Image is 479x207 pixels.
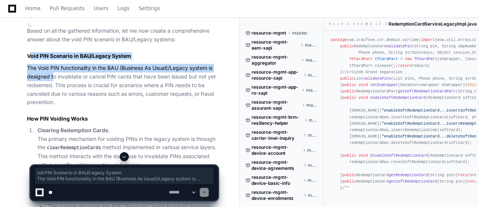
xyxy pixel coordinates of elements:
h3: How PIN Voiding Works [27,115,218,122]
span: //cr11245 brand separation [342,70,402,74]
span: (DataSourceWrapper dsWrapper) [398,83,465,87]
span: master [308,132,318,138]
span: Users [94,6,108,11]
span: Settings [139,6,160,11]
span: tracfone [367,21,368,27]
span: master [308,72,318,78]
span: enableSoftRedemptionCard [370,95,426,100]
span: master [307,147,318,153]
span: tfCardPart [375,57,398,61]
span: public [342,83,356,87]
span: master [306,87,318,93]
span: public [342,89,356,94]
span: return [398,63,412,68]
span: getSoftRedemptionCardPart [398,89,456,94]
span: tracfone [329,21,330,27]
span: resource-mgmt-app-ro-xapi [252,84,300,96]
span: Logs [117,6,130,11]
span: master [306,102,318,108]
code: clearRedemptionCards [45,145,102,151]
span: resource-mgmt-aem-xapi [252,39,299,51]
span: validatePins [363,76,391,81]
span: import [421,38,435,42]
span: resource-mgmt-brm-resiliency-helper [252,114,303,126]
span: master [306,57,318,63]
span: validatePin [386,44,412,48]
span: public [340,76,354,81]
span: = [400,57,402,61]
span: master [292,30,307,36]
span: oid PIN Scenario in BAU/Legacy System The Void PIN functionality in the BAU (Business As Usual)/L... [37,170,211,182]
span: TFCardPart [414,57,437,61]
span: resource-mgmt-assurant-xapi [252,99,300,111]
span: RedemptionCardServiceLegacyImpl.java [389,21,477,27]
span: package [331,38,347,42]
strong: Clearing Redemption Cards [38,127,108,133]
p: The Void PIN functionality in the BAU (Business As Usual)/Legacy system is designed to invalidate... [27,64,218,107]
p: Based on all the gathered information, let me now create a comprehensive answer about the void PI... [27,27,218,44]
span: resource-mgmt-device-account [252,144,301,156]
span: public [342,95,356,100]
p: : The primary mechanism for voiding PINs in the legacy system is through the method implemented i... [38,126,218,169]
span: TFCardPart [349,57,373,61]
span: void [358,95,368,100]
span: new [405,57,412,61]
span: master [309,117,318,123]
span: resource-mgmt-aggregator [252,54,300,66]
span: setDsWrapper [370,83,398,87]
span: resource-mgmt-app-resource-xapi [252,69,302,81]
span: resource-mgmt-carrier-imei-inquiry [252,129,302,141]
span: Home [25,6,41,11]
span: this [467,83,477,87]
h2: Void PIN Scenario in BAU/Legacy System [27,52,218,60]
span: master [305,42,318,48]
span: void [358,83,368,87]
span: resource-mgmt [252,30,286,36]
span: Pull Requests [50,6,84,11]
span: services [338,21,339,27]
span: public [340,44,354,48]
